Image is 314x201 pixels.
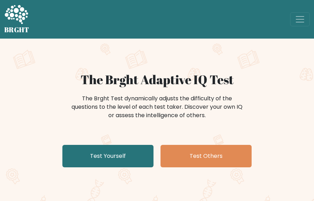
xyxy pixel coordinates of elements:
div: The Brght Test dynamically adjusts the difficulty of the questions to the level of each test take... [69,94,245,120]
h5: BRGHT [4,26,29,34]
button: Toggle navigation [290,12,310,26]
a: Test Others [161,145,252,167]
a: Test Yourself [62,145,153,167]
a: BRGHT [4,3,29,36]
h1: The Brght Adaptive IQ Test [4,72,310,87]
